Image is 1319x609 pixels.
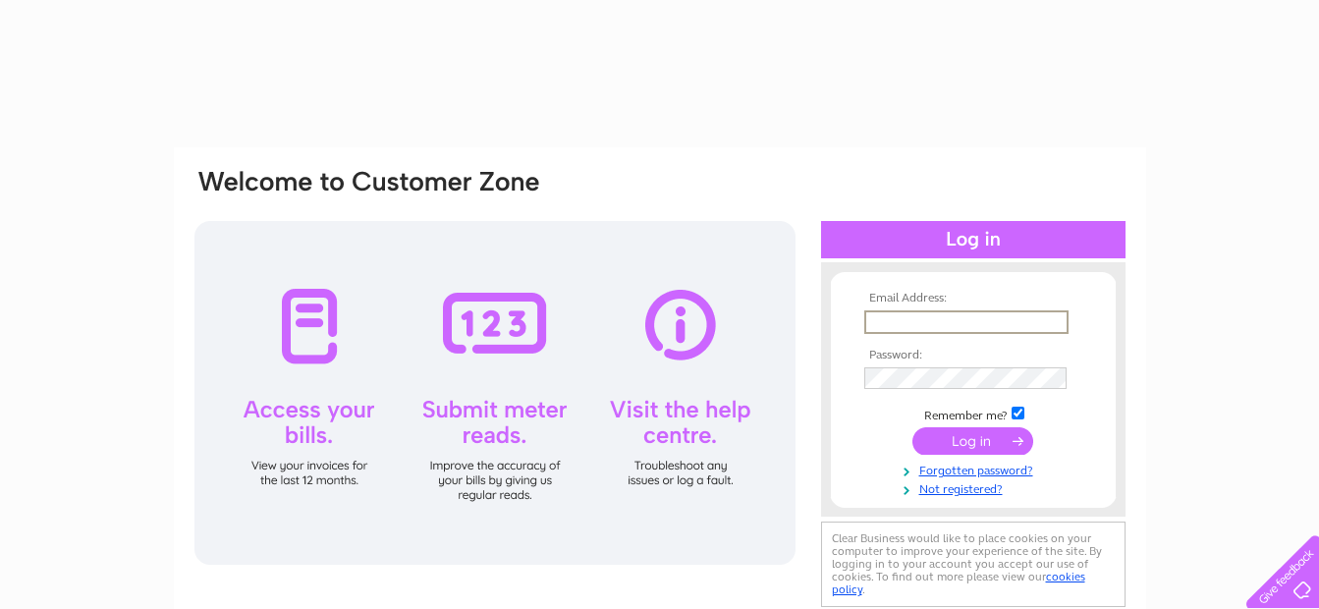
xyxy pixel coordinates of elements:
a: Not registered? [864,478,1087,497]
th: Email Address: [859,292,1087,305]
a: cookies policy [832,570,1085,596]
div: Clear Business would like to place cookies on your computer to improve your experience of the sit... [821,522,1126,607]
a: Forgotten password? [864,460,1087,478]
input: Submit [912,427,1033,455]
th: Password: [859,349,1087,362]
td: Remember me? [859,404,1087,423]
